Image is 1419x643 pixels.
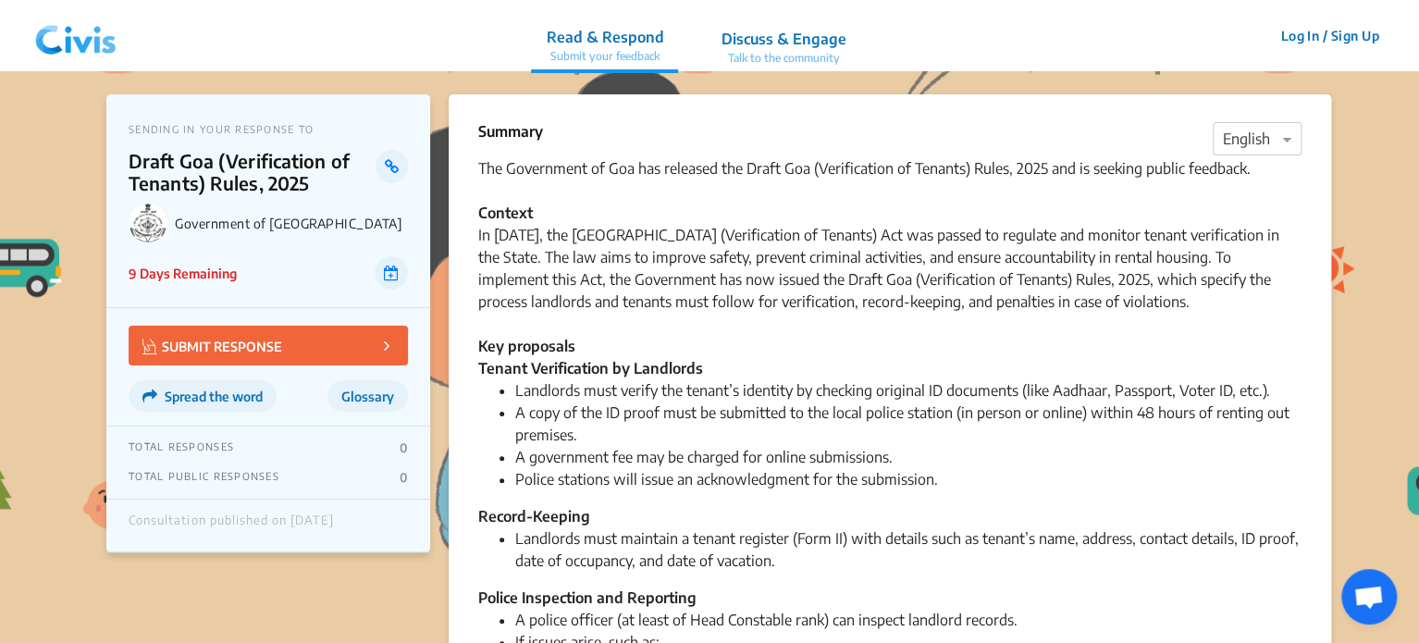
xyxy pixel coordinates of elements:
[721,50,845,67] p: Talk to the community
[515,379,1302,402] li: Landlords must verify the tenant’s identity by checking original ID documents (like Aadhaar, Pass...
[400,440,408,455] p: 0
[142,335,282,356] p: SUBMIT RESPONSE
[546,48,663,65] p: Submit your feedback
[478,120,543,142] p: Summary
[515,402,1302,446] li: A copy of the ID proof must be submitted to the local police station (in person or online) within...
[478,588,697,607] strong: Police Inspection and Reporting
[515,527,1302,572] li: Landlords must maintain a tenant register (Form II) with details such as tenant’s name, address, ...
[1268,21,1391,50] button: Log In / Sign Up
[129,470,279,485] p: TOTAL PUBLIC RESPONSES
[129,513,334,538] div: Consultation published on [DATE]
[1341,569,1397,624] div: Open chat
[478,359,703,377] strong: Tenant Verification by Landlords
[28,8,124,64] img: navlogo.png
[165,389,263,404] span: Spread the word
[341,389,394,404] span: Glossary
[478,224,1302,357] div: In [DATE], the [GEOGRAPHIC_DATA] (Verification of Tenants) Act was passed to regulate and monitor...
[129,440,234,455] p: TOTAL RESPONSES
[129,264,237,283] p: 9 Days Remaining
[129,204,167,242] img: Government of Goa logo
[142,339,157,354] img: Vector.jpg
[400,470,408,485] p: 0
[546,26,663,48] p: Read & Respond
[129,380,277,412] button: Spread the word
[129,326,408,365] button: SUBMIT RESPONSE
[515,609,1302,631] li: A police officer (at least of Head Constable rank) can inspect landlord records.
[478,507,590,526] strong: Record-Keeping
[327,380,408,412] button: Glossary
[129,150,376,194] p: Draft Goa (Verification of Tenants) Rules, 2025
[515,468,1302,490] li: Police stations will issue an acknowledgment for the submission.
[515,446,1302,468] li: A government fee may be charged for online submissions.
[478,157,1302,224] div: The Government of Goa has released the Draft Goa (Verification of Tenants) Rules, 2025 and is see...
[721,28,845,50] p: Discuss & Engage
[129,123,408,135] p: SENDING IN YOUR RESPONSE TO
[478,204,533,222] strong: Context
[175,216,408,231] p: Government of [GEOGRAPHIC_DATA]
[478,337,575,355] strong: Key proposals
